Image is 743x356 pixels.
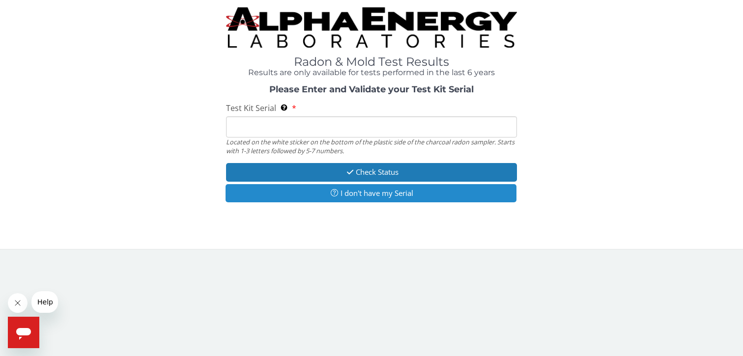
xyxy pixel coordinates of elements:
h1: Radon & Mold Test Results [226,55,517,68]
img: TightCrop.jpg [226,7,517,48]
iframe: Message from company [31,291,58,313]
button: I don't have my Serial [226,184,517,202]
iframe: Close message [8,293,28,313]
strong: Please Enter and Validate your Test Kit Serial [269,84,474,95]
h4: Results are only available for tests performed in the last 6 years [226,68,517,77]
button: Check Status [226,163,517,181]
div: Located on the white sticker on the bottom of the plastic side of the charcoal radon sampler. Sta... [226,137,517,156]
span: Test Kit Serial [226,103,276,113]
iframe: Button to launch messaging window [8,317,39,348]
